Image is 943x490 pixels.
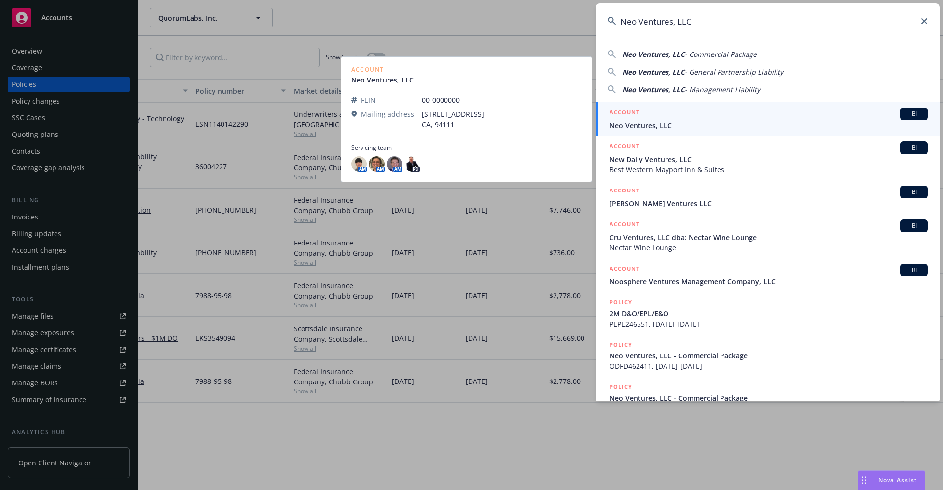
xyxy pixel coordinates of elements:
[610,340,632,350] h5: POLICY
[610,232,928,243] span: Cru Ventures, LLC dba: Nectar Wine Lounge
[858,470,925,490] button: Nova Assist
[610,319,928,329] span: PEPE246551, [DATE]-[DATE]
[596,3,940,39] input: Search...
[610,264,639,275] h5: ACCOUNT
[685,67,783,77] span: - General Partnership Liability
[904,109,924,118] span: BI
[622,67,685,77] span: Neo Ventures, LLC
[904,221,924,230] span: BI
[858,471,870,490] div: Drag to move
[596,377,940,419] a: POLICYNeo Ventures, LLC - Commercial Package
[904,266,924,274] span: BI
[596,214,940,258] a: ACCOUNTBICru Ventures, LLC dba: Nectar Wine LoungeNectar Wine Lounge
[610,308,928,319] span: 2M D&O/EPL/E&O
[610,393,928,403] span: Neo Ventures, LLC - Commercial Package
[596,334,940,377] a: POLICYNeo Ventures, LLC - Commercial PackageODFD462411, [DATE]-[DATE]
[904,143,924,152] span: BI
[610,276,928,287] span: Noosphere Ventures Management Company, LLC
[904,188,924,196] span: BI
[596,136,940,180] a: ACCOUNTBINew Daily Ventures, LLCBest Western Mayport Inn & Suites
[622,85,685,94] span: Neo Ventures, LLC
[610,198,928,209] span: [PERSON_NAME] Ventures LLC
[610,120,928,131] span: Neo Ventures, LLC
[685,85,760,94] span: - Management Liability
[596,180,940,214] a: ACCOUNTBI[PERSON_NAME] Ventures LLC
[610,382,632,392] h5: POLICY
[610,141,639,153] h5: ACCOUNT
[610,351,928,361] span: Neo Ventures, LLC - Commercial Package
[610,219,639,231] h5: ACCOUNT
[596,102,940,136] a: ACCOUNTBINeo Ventures, LLC
[610,164,928,175] span: Best Western Mayport Inn & Suites
[610,154,928,164] span: New Daily Ventures, LLC
[610,108,639,119] h5: ACCOUNT
[610,186,639,197] h5: ACCOUNT
[878,476,917,484] span: Nova Assist
[685,50,757,59] span: - Commercial Package
[596,292,940,334] a: POLICY2M D&O/EPL/E&OPEPE246551, [DATE]-[DATE]
[622,50,685,59] span: Neo Ventures, LLC
[610,298,632,307] h5: POLICY
[596,258,940,292] a: ACCOUNTBINoosphere Ventures Management Company, LLC
[610,361,928,371] span: ODFD462411, [DATE]-[DATE]
[610,243,928,253] span: Nectar Wine Lounge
